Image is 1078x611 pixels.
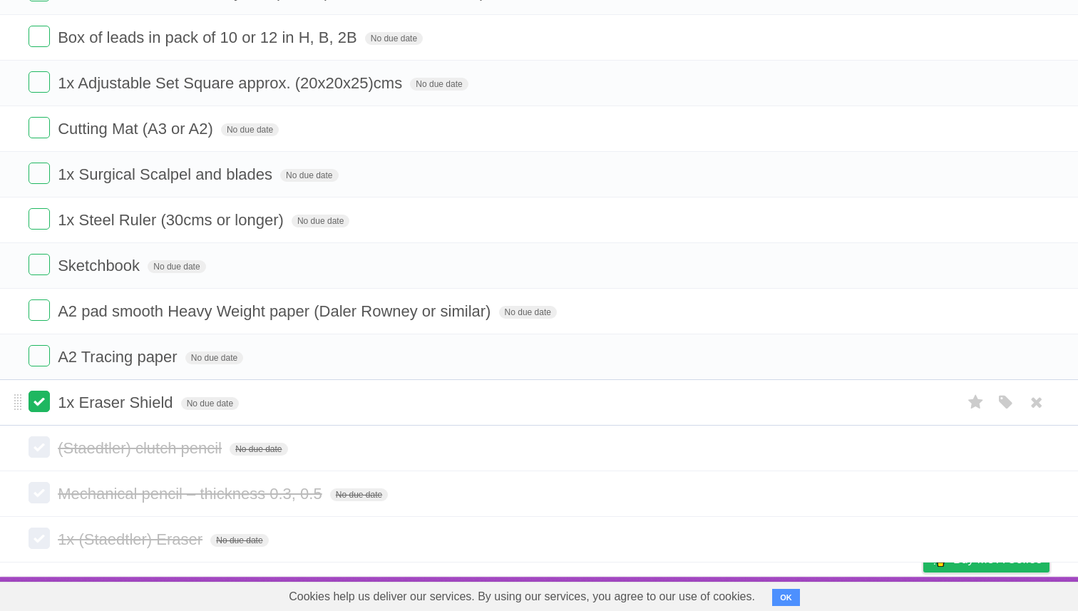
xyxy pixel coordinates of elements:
[856,580,888,607] a: Terms
[734,580,764,607] a: About
[781,580,838,607] a: Developers
[962,391,990,414] label: Star task
[221,123,279,136] span: No due date
[210,534,268,547] span: No due date
[58,394,176,411] span: 1x Eraser Shield
[29,71,50,93] label: Done
[29,528,50,549] label: Done
[29,482,50,503] label: Done
[58,302,494,320] span: A2 pad smooth Heavy Weight paper (Daler Rowney or similar)
[58,120,217,138] span: Cutting Mat (A3 or A2)
[953,547,1042,572] span: Buy me a coffee
[29,208,50,230] label: Done
[58,348,181,366] span: A2 Tracing paper
[29,117,50,138] label: Done
[58,74,406,92] span: 1x Adjustable Set Square approx. (20x20x25)cms
[58,211,287,229] span: 1x Steel Ruler (30cms or longer)
[29,254,50,275] label: Done
[29,163,50,184] label: Done
[365,32,423,45] span: No due date
[185,351,243,364] span: No due date
[410,78,468,91] span: No due date
[58,530,206,548] span: 1x (Staedtler) Eraser
[330,488,388,501] span: No due date
[148,260,205,273] span: No due date
[499,306,557,319] span: No due date
[905,580,942,607] a: Privacy
[960,580,1049,607] a: Suggest a feature
[280,169,338,182] span: No due date
[29,26,50,47] label: Done
[230,443,287,456] span: No due date
[772,589,800,606] button: OK
[274,582,769,611] span: Cookies help us deliver our services. By using our services, you agree to our use of cookies.
[29,345,50,366] label: Done
[58,29,360,46] span: Box of leads in pack of 10 or 12 in H, B, 2B
[181,397,239,410] span: No due date
[29,299,50,321] label: Done
[58,485,326,503] span: Mechanical pencil – thickness 0.3, 0.5
[29,391,50,412] label: Done
[58,439,225,457] span: (Staedtler) clutch pencil
[58,257,143,274] span: Sketchbook
[29,436,50,458] label: Done
[58,165,276,183] span: 1x Surgical Scalpel and blades
[292,215,349,227] span: No due date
